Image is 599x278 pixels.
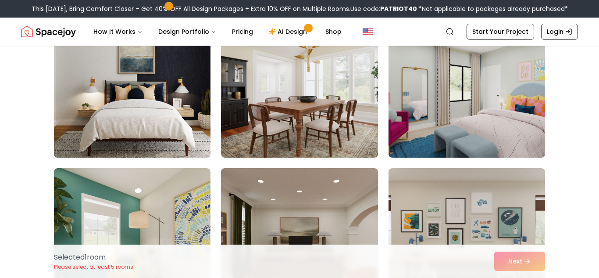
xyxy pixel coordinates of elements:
[151,23,223,40] button: Design Portfolio
[262,23,317,40] a: AI Design
[225,23,260,40] a: Pricing
[32,4,568,13] div: This [DATE], Bring Comfort Closer – Get 40% OFF All Design Packages + Extra 10% OFF on Multiple R...
[541,24,578,40] a: Login
[21,23,76,40] img: Spacejoy Logo
[389,17,545,158] img: Room room-39
[86,23,349,40] nav: Main
[86,23,150,40] button: How It Works
[350,4,417,13] span: Use code:
[380,4,417,13] b: PATRIOT40
[21,23,76,40] a: Spacejoy
[221,17,378,158] img: Room room-38
[318,23,349,40] a: Shop
[54,252,133,263] p: Selected 1 room
[54,264,133,271] p: Please select at least 5 rooms
[467,24,534,40] a: Start Your Project
[21,18,578,46] nav: Global
[50,14,214,161] img: Room room-37
[417,4,568,13] span: *Not applicable to packages already purchased*
[363,26,373,37] img: United States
